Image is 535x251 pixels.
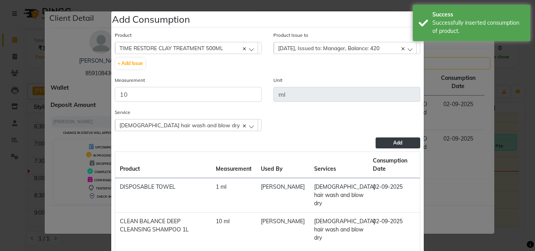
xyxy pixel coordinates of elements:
[115,32,132,39] label: Product
[211,178,256,213] td: 1 ml
[368,213,420,247] td: 02-09-2025
[115,152,211,178] th: Product
[432,19,524,35] div: Successfully inserted consumption of product.
[411,6,429,28] button: Close
[278,45,380,51] span: [DATE], Issued to: Manager, Balance: 420
[256,152,309,178] th: Used By
[211,152,256,178] th: Measurement
[368,152,420,178] th: Consumption Date
[393,140,402,146] span: Add
[309,152,368,178] th: Services
[119,122,240,128] span: [DEMOGRAPHIC_DATA] hair wash and blow dry
[115,213,211,247] td: CLEAN BALANCE DEEP CLEANSING SHAMPOO 1L
[115,109,130,116] label: Service
[273,32,308,39] label: Product Issue to
[309,178,368,213] td: [DEMOGRAPHIC_DATA] hair wash and blow dry
[115,178,211,213] td: DISPOSABLE TOWEL
[115,77,145,84] label: Measurement
[112,12,190,26] h4: Add Consumption
[376,137,420,148] button: Add
[368,178,420,213] td: 02-09-2025
[309,213,368,247] td: [DEMOGRAPHIC_DATA] hair wash and blow dry
[256,213,309,247] td: [PERSON_NAME]
[116,58,145,69] button: + Add Issue
[273,77,282,84] label: Unit
[211,213,256,247] td: 10 ml
[432,11,524,19] div: Success
[119,45,223,51] span: TIME RESTORE CLAY TREATMENT 500ML
[256,178,309,213] td: [PERSON_NAME]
